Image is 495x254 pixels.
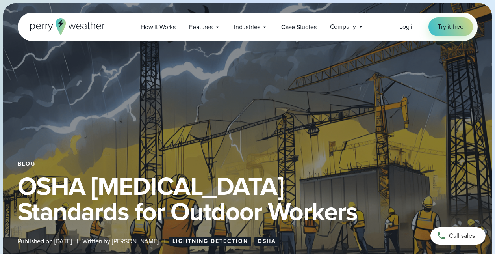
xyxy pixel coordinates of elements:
a: Log in [399,22,416,32]
span: Industries [234,22,260,32]
span: | [77,237,78,246]
span: Written by [PERSON_NAME] [82,237,158,246]
span: Call sales [449,231,475,241]
a: OSHA [254,237,279,246]
span: How it Works [141,22,176,32]
span: Published on [DATE] [18,237,72,246]
a: Lightning Detection [169,237,251,246]
a: Case Studies [274,19,323,35]
span: Case Studies [281,22,316,32]
a: Try it free [428,17,473,36]
span: Log in [399,22,416,31]
span: | [163,237,165,246]
a: How it Works [134,19,182,35]
span: Try it free [438,22,463,32]
span: Company [330,22,356,32]
a: Call sales [430,227,486,245]
div: Blog [18,161,478,167]
span: Features [189,22,213,32]
h1: OSHA [MEDICAL_DATA] Standards for Outdoor Workers [18,174,478,224]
